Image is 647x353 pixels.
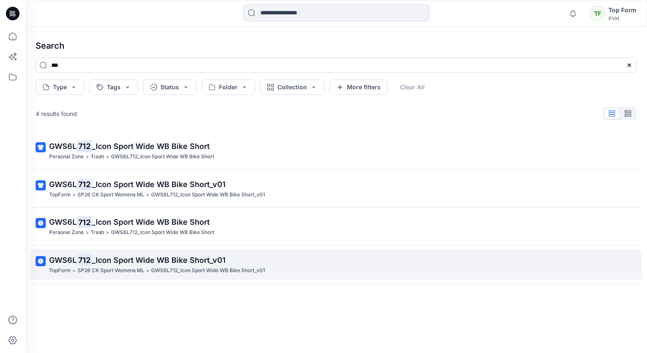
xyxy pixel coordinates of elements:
[49,152,84,161] p: Personal Zone
[608,5,636,15] div: Top Form
[92,142,210,151] span: _Icon Sport Wide WB Bike Short
[91,152,104,161] p: Trash
[608,15,636,22] div: PVH
[146,266,149,275] p: >
[151,190,265,199] p: GWS6L712_Icon Sport Wide WB Bike Short_v01
[111,228,214,237] p: GWS6L712_Icon Sport Wide WB Bike Short
[77,266,144,275] p: SP26 CK Sport Womens ML
[36,109,77,118] p: 4 results found
[49,266,71,275] p: TopForm
[86,228,89,237] p: >
[49,228,84,237] p: Personal Zone
[49,142,77,151] span: GWS6L
[72,266,76,275] p: >
[49,180,77,189] span: GWS6L
[86,152,89,161] p: >
[30,174,642,204] a: GWS6L712_Icon Sport Wide WB Bike Short_v01TopForm>SP26 CK Sport Womens ML>GWS6L712_Icon Sport Wid...
[202,80,255,95] button: Folder
[111,152,214,161] p: GWS6L712_Icon Sport Wide WB Bike Short
[36,80,84,95] button: Type
[92,218,210,226] span: _Icon Sport Wide WB Bike Short
[92,180,226,189] span: _Icon Sport Wide WB Bike Short_v01
[151,266,265,275] p: GWS6L712_Icon Sport Wide WB Bike Short_v01
[77,140,92,152] mark: 712
[91,228,104,237] p: Trash
[77,254,92,266] mark: 712
[49,190,71,199] p: TopForm
[106,152,109,161] p: >
[49,218,77,226] span: GWS6L
[143,80,196,95] button: Status
[260,80,324,95] button: Collection
[29,34,644,58] h4: Search
[329,80,388,95] button: More filters
[49,256,77,265] span: GWS6L
[92,256,226,265] span: _Icon Sport Wide WB Bike Short_v01
[72,190,76,199] p: >
[30,249,642,280] a: GWS6L712_Icon Sport Wide WB Bike Short_v01TopForm>SP26 CK Sport Womens ML>GWS6L712_Icon Sport Wid...
[77,216,92,228] mark: 712
[77,178,92,190] mark: 712
[89,80,138,95] button: Tags
[30,211,642,242] a: GWS6L712_Icon Sport Wide WB Bike ShortPersonal Zone>Trash>GWS6L712_Icon Sport Wide WB Bike Short
[77,190,144,199] p: SP26 CK Sport Womens ML
[106,228,109,237] p: >
[30,135,642,166] a: GWS6L712_Icon Sport Wide WB Bike ShortPersonal Zone>Trash>GWS6L712_Icon Sport Wide WB Bike Short
[146,190,149,199] p: >
[590,6,605,21] div: TF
